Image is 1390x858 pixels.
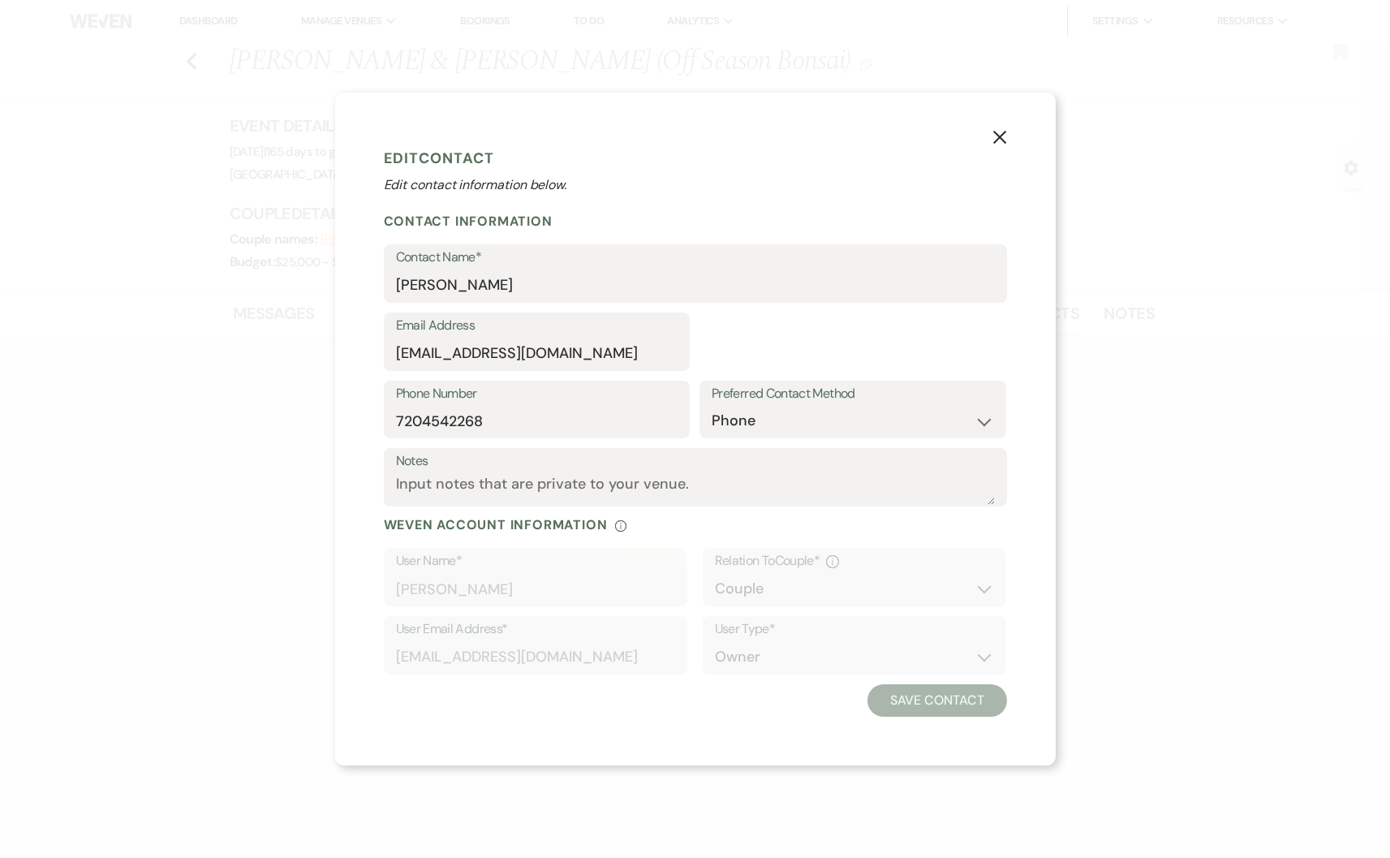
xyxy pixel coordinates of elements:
[396,314,678,338] label: Email Address
[712,382,994,406] label: Preferred Contact Method
[396,450,995,473] label: Notes
[715,550,995,573] div: Relation To Couple *
[396,269,995,301] input: First and Last Name
[384,175,1007,195] p: Edit contact information below.
[396,550,676,573] label: User Name*
[384,213,1007,230] h2: Contact Information
[396,382,678,406] label: Phone Number
[867,684,1006,717] button: Save Contact
[396,246,995,269] label: Contact Name*
[715,618,995,641] label: User Type*
[384,146,1007,170] h1: Edit Contact
[396,618,676,641] label: User Email Address*
[384,516,1007,533] div: Weven Account Information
